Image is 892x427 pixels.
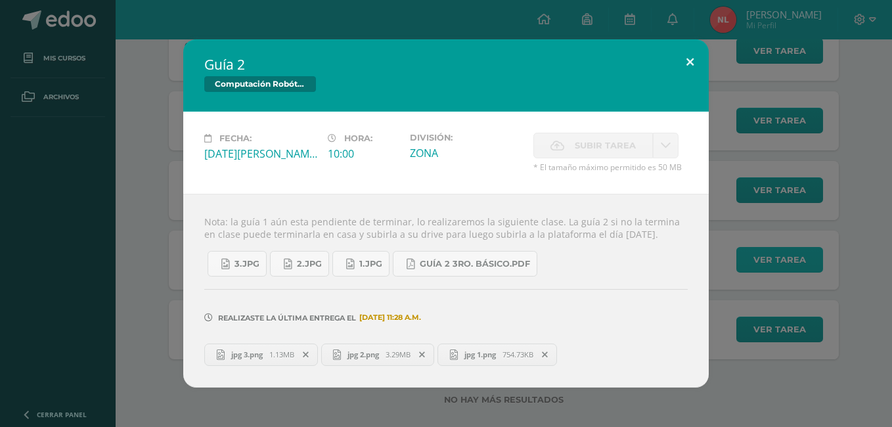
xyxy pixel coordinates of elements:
[393,251,537,277] a: Guía 2 3ro. Básico.pdf
[332,251,390,277] a: 1.jpg
[420,259,530,269] span: Guía 2 3ro. Básico.pdf
[204,55,688,74] h2: Guía 2
[386,349,411,359] span: 3.29MB
[410,133,523,143] label: División:
[218,313,356,323] span: Realizaste la última entrega el
[341,349,386,359] span: jpg 2.png
[297,259,322,269] span: 2.jpg
[204,146,317,161] div: [DATE][PERSON_NAME]
[270,251,329,277] a: 2.jpg
[533,133,653,158] label: La fecha de entrega ha expirado
[328,146,399,161] div: 10:00
[219,133,252,143] span: Fecha:
[437,344,557,366] a: jpg 1.png 754.73KB
[533,162,688,173] span: * El tamaño máximo permitido es 50 MB
[458,349,502,359] span: jpg 1.png
[671,39,709,84] button: Close (Esc)
[653,133,679,158] a: La fecha de entrega ha expirado
[234,259,259,269] span: 3.jpg
[183,194,709,387] div: Nota: la guía 1 aún esta pendiente de terminar, lo realizaremos la siguiente clase. La guía 2 si ...
[208,251,267,277] a: 3.jpg
[204,344,318,366] a: jpg 3.png 1.13MB
[502,349,533,359] span: 754.73KB
[359,259,382,269] span: 1.jpg
[575,133,636,158] span: Subir tarea
[410,146,523,160] div: ZONA
[321,344,435,366] a: jpg 2.png 3.29MB
[295,348,317,362] span: Remover entrega
[225,349,269,359] span: jpg 3.png
[411,348,434,362] span: Remover entrega
[344,133,372,143] span: Hora:
[269,349,294,359] span: 1.13MB
[534,348,556,362] span: Remover entrega
[204,76,316,92] span: Computación Robótica
[356,317,421,318] span: [DATE] 11:28 a.m.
